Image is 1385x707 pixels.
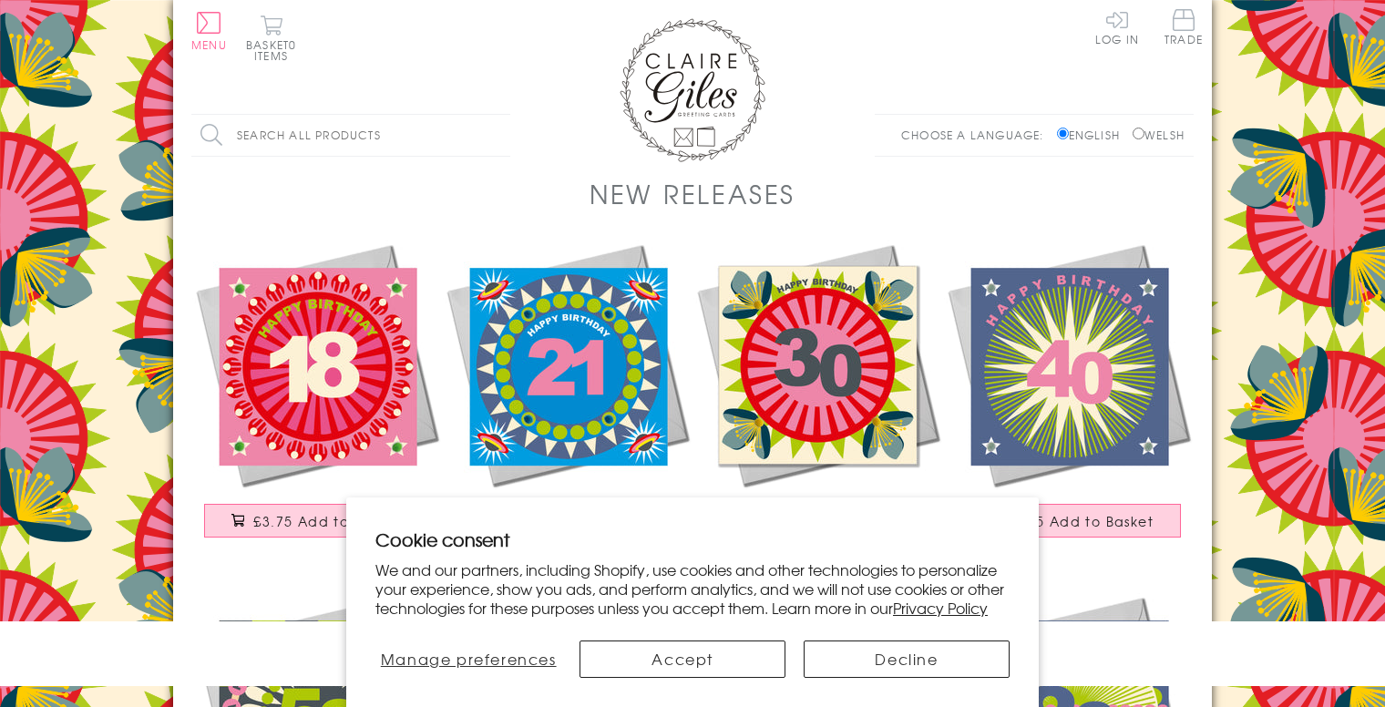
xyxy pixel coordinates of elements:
img: Birthday Card, Age 21 - Blue Circle, Happy 21st Birthday, Embellished with pompoms [442,240,692,490]
img: Birthday Card, Age 40 - Starburst, Happy 40th Birthday, Embellished with pompoms [943,240,1194,490]
label: Welsh [1133,127,1185,143]
button: Menu [191,12,227,50]
span: £3.75 Add to Basket [253,512,402,530]
p: Choose a language: [901,127,1053,143]
button: £3.75 Add to Basket [204,504,430,538]
a: Trade [1164,9,1203,48]
span: Trade [1164,9,1203,45]
label: English [1057,127,1129,143]
p: We and our partners, including Shopify, use cookies and other technologies to personalize your ex... [375,560,1010,617]
a: Birthday Card, Age 21 - Blue Circle, Happy 21st Birthday, Embellished with pompoms £3.75 Add to B... [442,240,692,556]
img: Birthday Card, Age 18 - Pink Circle, Happy 18th Birthday, Embellished with pompoms [191,240,442,490]
button: Decline [804,640,1010,678]
button: Basket0 items [246,15,296,61]
span: 0 items [254,36,296,64]
a: Birthday Card, Age 40 - Starburst, Happy 40th Birthday, Embellished with pompoms £3.75 Add to Basket [943,240,1194,556]
a: Birthday Card, Age 18 - Pink Circle, Happy 18th Birthday, Embellished with pompoms £3.75 Add to B... [191,240,442,556]
span: Manage preferences [381,648,557,670]
input: Search [492,115,510,156]
button: Accept [580,640,785,678]
a: Birthday Card, Age 30 - Flowers, Happy 30th Birthday, Embellished with pompoms £3.75 Add to Basket [692,240,943,556]
input: Search all products [191,115,510,156]
a: Privacy Policy [893,597,988,619]
h1: New Releases [590,175,795,212]
img: Birthday Card, Age 30 - Flowers, Happy 30th Birthday, Embellished with pompoms [692,240,943,490]
input: English [1057,128,1069,139]
h2: Cookie consent [375,527,1010,552]
span: Menu [191,36,227,53]
img: Claire Giles Greetings Cards [620,18,765,162]
a: Log In [1095,9,1139,45]
button: £3.75 Add to Basket [956,504,1182,538]
span: £3.75 Add to Basket [1005,512,1154,530]
input: Welsh [1133,128,1144,139]
button: Manage preferences [375,640,561,678]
